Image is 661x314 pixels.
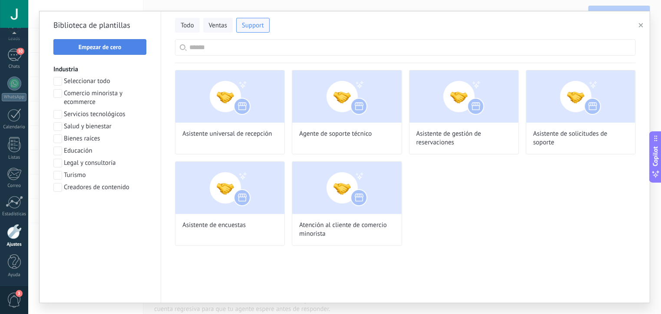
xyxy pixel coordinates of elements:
span: 3 [16,290,23,297]
span: Asistente de solicitudes de soporte [533,130,628,147]
span: Support [242,21,264,30]
span: Turismo [64,171,86,180]
div: WhatsApp [2,93,26,101]
span: Asistente universal de recepción [182,130,272,138]
img: Asistente universal de recepción [175,70,284,123]
span: Bienes raíces [64,134,100,143]
span: 30 [17,48,24,55]
span: Ventas [209,21,227,30]
div: Correo [2,183,27,189]
img: Agente de soporte técnico [292,70,401,123]
button: Support [236,18,270,33]
img: Asistente de gestión de reservaciones [410,70,519,123]
h3: Industria [53,65,147,73]
span: Asistente de gestión de reservaciones [416,130,512,147]
span: Servicios tecnológicos [64,110,126,119]
span: Copilot [651,147,660,167]
span: Atención al cliente de comercio minorista [299,221,394,238]
img: Atención al cliente de comercio minorista [292,162,401,214]
span: Agente de soporte técnico [299,130,372,138]
div: Calendario [2,124,27,130]
div: Estadísticas [2,211,27,217]
span: Seleccionar todo [64,77,110,86]
div: Ajustes [2,242,27,247]
button: Ventas [203,18,233,33]
h2: Biblioteca de plantillas [53,18,147,32]
span: Legal y consultoría [64,159,116,167]
span: Educación [64,147,92,155]
div: Listas [2,155,27,160]
span: Salud y bienestar [64,122,112,131]
span: Asistente de encuestas [182,221,246,230]
span: Creadores de contenido [64,183,129,192]
img: Asistente de solicitudes de soporte [526,70,635,123]
div: Chats [2,64,27,70]
span: Todo [181,21,194,30]
span: Comercio minorista y ecommerce [64,89,147,107]
button: Todo [175,18,200,33]
button: Empezar de cero [53,39,146,55]
img: Asistente de encuestas [175,162,284,214]
span: Empezar de cero [79,44,122,50]
div: Ayuda [2,272,27,278]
